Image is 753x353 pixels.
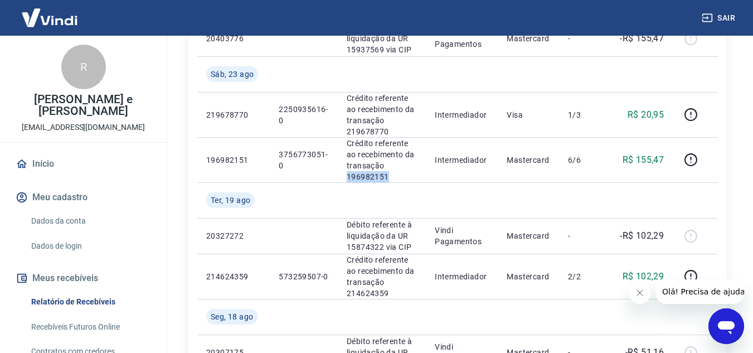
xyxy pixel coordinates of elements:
p: 573259507-0 [279,271,329,282]
span: Olá! Precisa de ajuda? [7,8,94,17]
p: Crédito referente ao recebimento da transação 196982151 [347,138,417,182]
p: Intermediador [435,154,489,166]
p: 20403776 [206,33,261,44]
p: Débito referente à liquidação da UR 15937569 via CIP [347,22,417,55]
p: Visa [507,109,550,120]
a: Recebíveis Futuros Online [27,316,153,339]
iframe: Mensagem da empresa [655,279,744,304]
p: -R$ 155,47 [620,32,664,45]
p: 20327272 [206,230,261,241]
p: R$ 102,29 [623,270,664,283]
p: 1/3 [568,109,601,120]
iframe: Botão para abrir a janela de mensagens [708,308,744,344]
a: Início [13,152,153,176]
span: Ter, 19 ago [211,195,250,206]
p: R$ 155,47 [623,153,664,167]
p: 3756773051-0 [279,149,329,171]
p: Débito referente à liquidação da UR 15874322 via CIP [347,219,417,253]
button: Meu cadastro [13,185,153,210]
p: 196982151 [206,154,261,166]
p: Mastercard [507,271,550,282]
iframe: Fechar mensagem [629,282,651,304]
a: Relatório de Recebíveis [27,291,153,313]
p: Mastercard [507,154,550,166]
span: Sáb, 23 ago [211,69,254,80]
p: [PERSON_NAME] e [PERSON_NAME] [9,94,158,117]
p: 2/2 [568,271,601,282]
button: Sair [699,8,740,28]
img: Vindi [13,1,86,35]
p: - [568,33,601,44]
p: Vindi Pagamentos [435,27,489,50]
div: R [61,45,106,89]
p: Intermediador [435,271,489,282]
a: Dados de login [27,235,153,258]
p: Mastercard [507,230,550,241]
p: 219678770 [206,109,261,120]
p: Crédito referente ao recebimento da transação 219678770 [347,93,417,137]
button: Meus recebíveis [13,266,153,291]
p: R$ 20,95 [628,108,664,122]
p: Mastercard [507,33,550,44]
p: 214624359 [206,271,261,282]
a: Dados da conta [27,210,153,233]
p: Vindi Pagamentos [435,225,489,247]
span: Seg, 18 ago [211,311,253,322]
p: Crédito referente ao recebimento da transação 214624359 [347,254,417,299]
p: -R$ 102,29 [620,229,664,243]
p: [EMAIL_ADDRESS][DOMAIN_NAME] [22,122,145,133]
p: - [568,230,601,241]
p: 6/6 [568,154,601,166]
p: 2250935616-0 [279,104,329,126]
p: Intermediador [435,109,489,120]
